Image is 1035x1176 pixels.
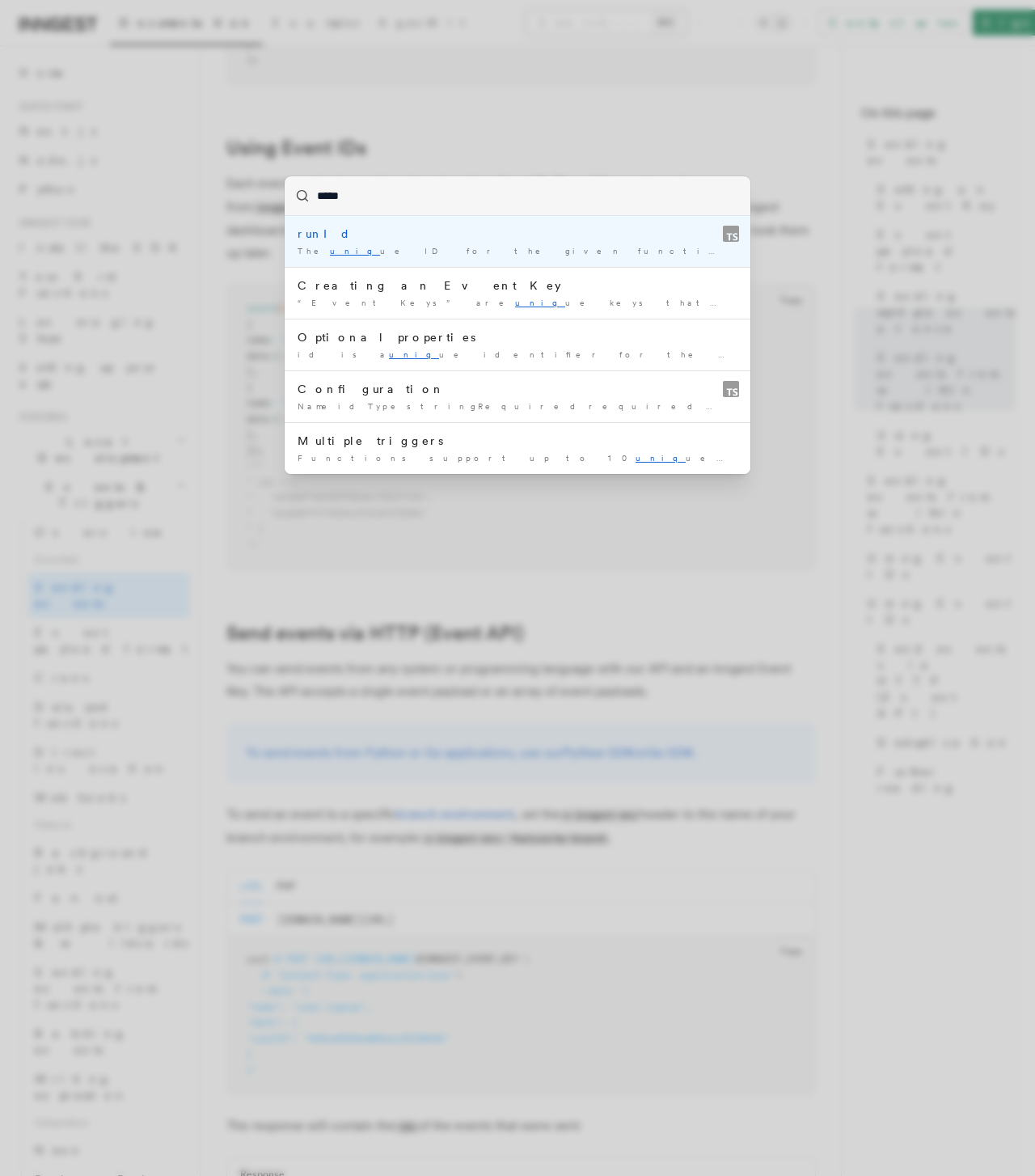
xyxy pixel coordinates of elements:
mark: uniq [515,298,565,307]
mark: uniq [389,349,439,359]
mark: uniq [636,453,686,463]
div: NameidTypestringRequiredrequiredDescriptionA ue identifier for your application. We … [298,400,737,412]
div: “Event Keys” are ue keys that allow applications to … [298,297,737,309]
mark: uniq [330,246,380,256]
div: runId [298,226,737,242]
div: Functions support up to 10 ue triggers. This allows you … [298,452,737,464]
div: Optional properties [298,329,737,345]
div: Creating an Event Key [298,277,737,294]
div: Configuration [298,381,737,397]
div: The ue ID for the given function run. This can … [298,245,737,257]
div: Multiple triggers [298,433,737,449]
div: id is a ue identifier for the event used to … [298,349,737,361]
